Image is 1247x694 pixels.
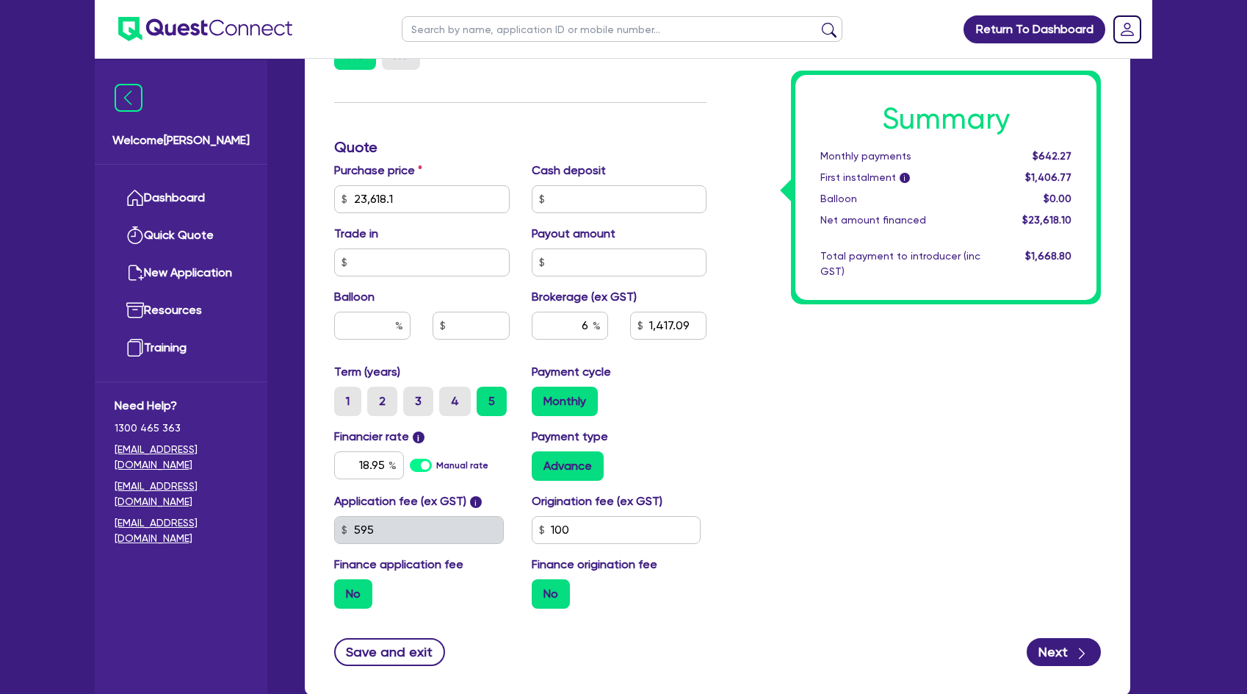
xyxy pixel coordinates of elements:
[367,387,397,416] label: 2
[809,248,991,279] div: Total payment to introducer (inc GST)
[334,162,422,179] label: Purchase price
[809,149,991,164] div: Monthly payments
[112,132,250,149] span: Welcome [PERSON_NAME]
[439,387,471,416] label: 4
[334,638,445,666] button: Save and exit
[1025,250,1071,262] span: $1,668.80
[809,170,991,185] div: First instalment
[334,225,378,243] label: Trade in
[532,288,637,306] label: Brokerage (ex GST)
[334,428,424,446] label: Financier rate
[115,397,247,415] span: Need Help?
[1044,193,1071,204] span: $0.00
[334,493,466,510] label: Application fee (ex GST)
[413,432,424,443] span: i
[532,579,570,609] label: No
[809,212,991,228] div: Net amount financed
[334,579,372,609] label: No
[334,387,361,416] label: 1
[532,493,662,510] label: Origination fee (ex GST)
[532,162,606,179] label: Cash deposit
[115,84,142,112] img: icon-menu-close
[436,459,488,472] label: Manual rate
[1022,214,1071,226] span: $23,618.10
[1027,638,1101,666] button: Next
[964,15,1105,43] a: Return To Dashboard
[532,225,615,243] label: Payout amount
[118,17,292,41] img: quest-connect-logo-blue
[115,421,247,436] span: 1300 465 363
[402,16,842,42] input: Search by name, application ID or mobile number...
[115,217,247,254] a: Quick Quote
[470,496,482,508] span: i
[334,288,375,306] label: Balloon
[126,226,144,244] img: quick-quote
[820,101,1071,137] h1: Summary
[115,254,247,292] a: New Application
[477,387,507,416] label: 5
[532,363,611,381] label: Payment cycle
[532,387,598,416] label: Monthly
[334,363,400,381] label: Term (years)
[115,292,247,329] a: Resources
[334,556,463,573] label: Finance application fee
[532,428,608,446] label: Payment type
[334,138,706,156] h3: Quote
[115,479,247,509] a: [EMAIL_ADDRESS][DOMAIN_NAME]
[115,515,247,546] a: [EMAIL_ADDRESS][DOMAIN_NAME]
[532,556,657,573] label: Finance origination fee
[1033,150,1071,162] span: $642.27
[115,179,247,217] a: Dashboard
[126,339,144,357] img: training
[1108,10,1146,49] a: Dropdown toggle
[115,442,247,473] a: [EMAIL_ADDRESS][DOMAIN_NAME]
[900,173,910,184] span: i
[532,451,604,481] label: Advance
[403,387,433,416] label: 3
[1025,171,1071,183] span: $1,406.77
[115,329,247,367] a: Training
[126,264,144,282] img: new-application
[809,191,991,207] div: Balloon
[126,301,144,319] img: resources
